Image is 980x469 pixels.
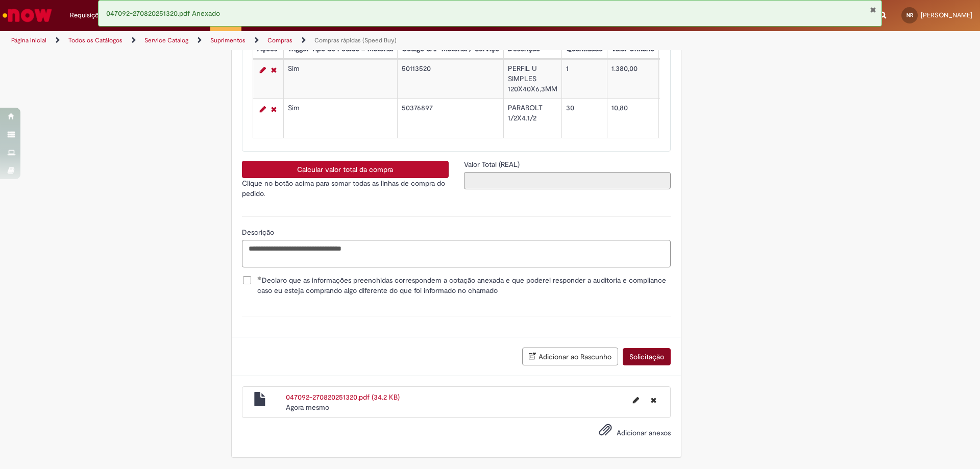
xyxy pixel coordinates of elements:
button: Adicionar ao Rascunho [522,348,618,365]
button: Calcular valor total da compra [242,161,449,178]
a: Página inicial [11,36,46,44]
a: Remover linha 1 [268,64,279,76]
label: Somente leitura - Valor Total (REAL) [464,159,522,169]
a: Compras [267,36,292,44]
span: Requisições [70,10,106,20]
a: 047092-270820251320.pdf (34.2 KB) [286,392,400,402]
a: Service Catalog [144,36,188,44]
td: 50376897 [397,99,503,138]
button: Excluir 047092-270820251320.pdf [645,392,663,408]
a: Editar Linha 2 [257,103,268,115]
img: ServiceNow [1,5,54,26]
span: Somente leitura - Valor Total (REAL) [464,160,522,169]
button: Fechar Notificação [870,6,876,14]
td: 324,00 [658,99,724,138]
input: Valor Total (REAL) [464,172,671,189]
button: Editar nome de arquivo 047092-270820251320.pdf [627,392,645,408]
a: Remover linha 2 [268,103,279,115]
td: Sim [283,99,397,138]
ul: Trilhas de página [8,31,646,50]
td: 1.380,00 [658,60,724,99]
a: Compras rápidas (Speed Buy) [314,36,397,44]
span: Agora mesmo [286,403,329,412]
span: Descrição [242,228,276,237]
td: PERFIL U SIMPLES 120X40X6,3MM [503,60,561,99]
textarea: Descrição [242,240,671,267]
button: Solicitação [623,348,671,365]
a: Suprimentos [210,36,246,44]
td: 10,80 [607,99,658,138]
a: Editar Linha 1 [257,64,268,76]
a: Todos os Catálogos [68,36,122,44]
span: NR [906,12,913,18]
span: Obrigatório Preenchido [257,276,262,280]
td: PARABOLT 1/2X4.1/2 [503,99,561,138]
span: Declaro que as informações preenchidas correspondem a cotação anexada e que poderei responder a a... [257,275,671,295]
span: [PERSON_NAME] [921,11,972,19]
td: Sim [283,60,397,99]
p: Clique no botão acima para somar todas as linhas de compra do pedido. [242,178,449,199]
span: 047092-270820251320.pdf Anexado [106,9,220,18]
time: 29/08/2025 14:49:44 [286,403,329,412]
td: 50113520 [397,60,503,99]
button: Adicionar anexos [596,421,615,444]
td: 1.380,00 [607,60,658,99]
span: Adicionar anexos [617,428,671,437]
td: 30 [561,99,607,138]
td: 1 [561,60,607,99]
